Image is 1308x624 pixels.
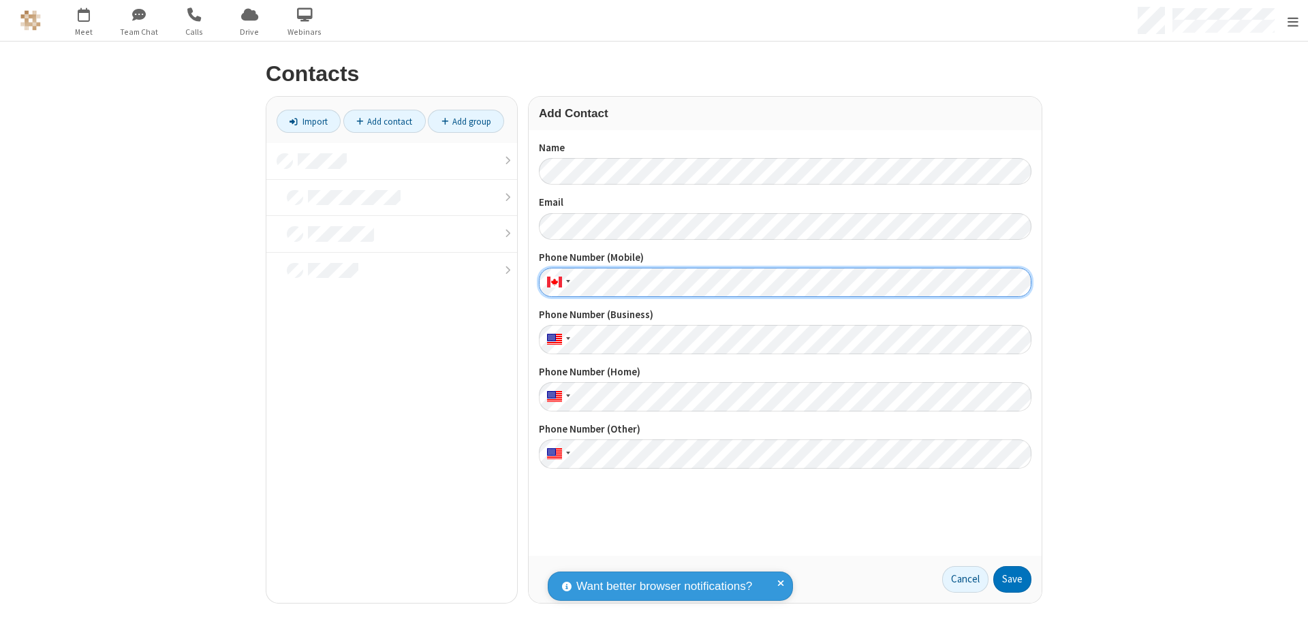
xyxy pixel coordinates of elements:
a: Add contact [343,110,426,133]
span: Webinars [279,26,330,38]
label: Email [539,195,1031,210]
div: United States: + 1 [539,382,574,411]
a: Add group [428,110,504,133]
span: Meet [59,26,110,38]
div: Canada: + 1 [539,268,574,297]
a: Import [277,110,341,133]
label: Phone Number (Home) [539,364,1031,380]
h2: Contacts [266,62,1042,86]
img: QA Selenium DO NOT DELETE OR CHANGE [20,10,41,31]
div: United States: + 1 [539,439,574,469]
label: Phone Number (Business) [539,307,1031,323]
button: Save [993,566,1031,593]
label: Phone Number (Mobile) [539,250,1031,266]
span: Team Chat [114,26,165,38]
label: Name [539,140,1031,156]
div: United States: + 1 [539,325,574,354]
h3: Add Contact [539,107,1031,120]
span: Calls [169,26,220,38]
span: Want better browser notifications? [576,578,752,595]
a: Cancel [942,566,988,593]
iframe: Chat [1274,589,1298,614]
span: Drive [224,26,275,38]
label: Phone Number (Other) [539,422,1031,437]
